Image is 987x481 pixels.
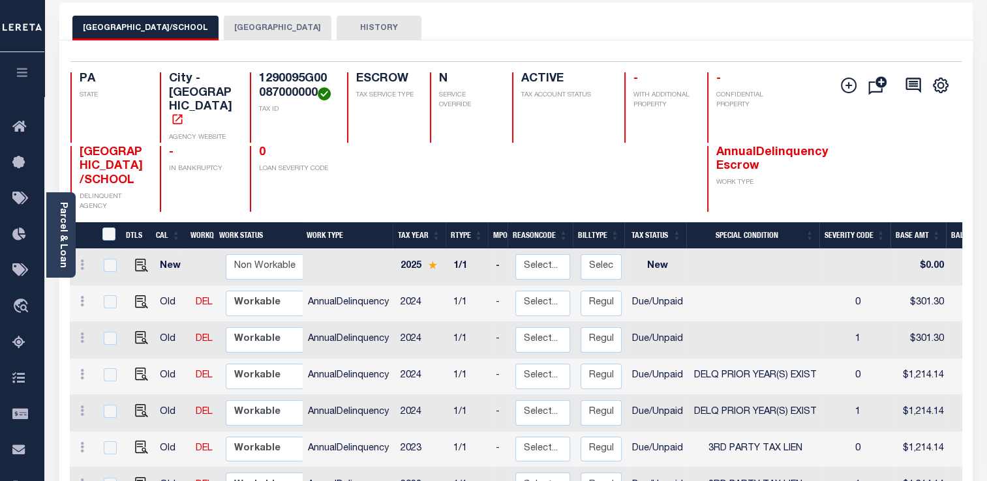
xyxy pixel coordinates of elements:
span: DELQ PRIOR YEAR(S) EXIST [694,371,817,380]
span: - [169,147,174,158]
th: Special Condition: activate to sort column ascending [686,222,819,249]
button: [GEOGRAPHIC_DATA] [224,16,331,40]
td: 1/1 [448,358,491,395]
td: $301.30 [894,285,949,322]
td: Due/Unpaid [627,322,689,358]
button: HISTORY [337,16,421,40]
th: ReasonCode: activate to sort column ascending [508,222,573,249]
td: AnnualDelinquency [303,358,395,395]
td: Due/Unpaid [627,358,689,395]
th: MPO [488,222,508,249]
td: 1 [823,395,894,431]
td: $1,214.14 [894,395,949,431]
td: $1,214.14 [894,431,949,468]
td: Old [155,358,190,395]
th: Base Amt: activate to sort column ascending [890,222,946,249]
td: $301.30 [894,322,949,358]
td: Due/Unpaid [627,395,689,431]
td: 2024 [395,395,448,431]
th: Tax Year: activate to sort column ascending [393,222,446,249]
td: 1/1 [448,285,491,322]
th: Work Status [214,222,303,249]
p: STATE [80,91,145,100]
td: 0 [823,431,894,468]
td: - [491,431,510,468]
p: WITH ADDITIONAL PROPERTY [633,91,691,110]
h4: PA [80,72,145,87]
td: AnnualDelinquency [303,395,395,431]
th: Tax Status: activate to sort column ascending [624,222,686,249]
p: AGENCY WEBSITE [169,133,234,143]
p: TAX ACCOUNT STATUS [521,91,609,100]
td: $0.00 [894,249,949,285]
td: - [491,322,510,358]
span: 0 [259,147,266,158]
span: - [633,73,638,85]
th: BillType: activate to sort column ascending [573,222,624,249]
h4: ESCROW [356,72,414,87]
span: AnnualDelinquency Escrow [716,147,828,173]
th: &nbsp;&nbsp;&nbsp;&nbsp;&nbsp;&nbsp;&nbsp;&nbsp;&nbsp;&nbsp; [70,222,95,249]
td: 1/1 [448,431,491,468]
p: LOAN SEVERITY CODE [259,164,331,174]
h4: N [439,72,496,87]
h4: 1290095G00087000000 [259,72,331,100]
h4: City - [GEOGRAPHIC_DATA] [169,72,234,128]
span: - [716,73,721,85]
button: [GEOGRAPHIC_DATA]/SCHOOL [72,16,219,40]
img: Star.svg [428,261,437,269]
a: DEL [196,298,213,307]
td: 1/1 [448,322,491,358]
p: DELINQUENT AGENCY [80,192,145,212]
td: Old [155,322,190,358]
p: SERVICE OVERRIDE [439,91,496,110]
td: Old [155,395,190,431]
td: $1,214.14 [894,358,949,395]
td: New [627,249,689,285]
p: TAX ID [259,105,331,115]
td: Due/Unpaid [627,431,689,468]
td: 2025 [395,249,448,285]
td: 2024 [395,322,448,358]
h4: ACTIVE [521,72,609,87]
i: travel_explore [12,299,33,315]
td: 1/1 [448,249,491,285]
th: Severity Code: activate to sort column ascending [819,222,890,249]
td: 0 [823,358,894,395]
td: Old [155,285,190,322]
a: DEL [196,407,213,416]
td: AnnualDelinquency [303,431,395,468]
p: IN BANKRUPTCY [169,164,234,174]
p: TAX SERVICE TYPE [356,91,414,100]
a: DEL [196,444,213,453]
td: Old [155,431,190,468]
th: CAL: activate to sort column ascending [151,222,185,249]
td: - [491,285,510,322]
td: 1/1 [448,395,491,431]
a: DEL [196,334,213,343]
td: 2023 [395,431,448,468]
th: DTLS [121,222,151,249]
td: AnnualDelinquency [303,322,395,358]
td: - [491,249,510,285]
a: DEL [196,371,213,380]
th: &nbsp; [95,222,121,249]
td: - [491,358,510,395]
th: WorkQ [185,222,214,249]
td: New [155,249,190,285]
td: 2024 [395,285,448,322]
td: AnnualDelinquency [303,285,395,322]
td: 0 [823,285,894,322]
p: CONFIDENTIAL PROPERTY [716,91,782,110]
td: 1 [823,322,894,358]
th: RType: activate to sort column ascending [446,222,488,249]
th: Work Type [301,222,393,249]
td: - [491,395,510,431]
td: Due/Unpaid [627,285,689,322]
span: [GEOGRAPHIC_DATA]/SCHOOL [80,147,143,186]
span: 3RD PARTY TAX LIEN [708,444,802,453]
p: WORK TYPE [716,178,782,188]
a: Parcel & Loan [58,202,67,268]
span: DELQ PRIOR YEAR(S) EXIST [694,407,817,416]
td: 2024 [395,358,448,395]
